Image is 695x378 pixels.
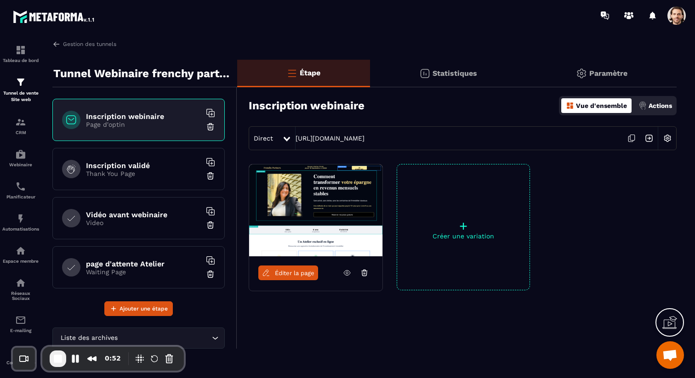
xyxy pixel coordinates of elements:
[15,245,26,256] img: automations
[52,327,225,349] div: Search for option
[2,110,39,142] a: formationformationCRM
[15,315,26,326] img: email
[397,232,530,240] p: Créer une variation
[15,277,26,288] img: social-network
[206,122,215,131] img: trash
[13,8,96,25] img: logo
[206,171,215,181] img: trash
[120,304,168,313] span: Ajouter une étape
[300,68,320,77] p: Étape
[15,77,26,88] img: formation
[2,90,39,103] p: Tunnel de vente Site web
[206,220,215,230] img: trash
[2,360,39,365] p: Comptabilité
[576,102,627,109] p: Vue d'ensemble
[2,58,39,63] p: Tableau de bord
[2,142,39,174] a: automationsautomationsWebinaire
[254,135,273,142] span: Direct
[638,102,647,110] img: actions.d6e523a2.png
[2,308,39,340] a: emailemailE-mailing
[52,40,61,48] img: arrow
[640,130,658,147] img: arrow-next.bcc2205e.svg
[249,99,365,112] h3: Inscription webinaire
[258,265,318,280] a: Éditer la page
[2,226,39,231] p: Automatisations
[86,112,201,121] h6: Inscription webinaire
[2,238,39,271] a: automationsautomationsEspace membre
[86,219,201,226] p: Video
[53,64,230,83] p: Tunnel Webinaire frenchy partners
[86,121,201,128] p: Page d'optin
[433,69,477,78] p: Statistiques
[86,170,201,177] p: Thank You Page
[2,130,39,135] p: CRM
[104,301,173,316] button: Ajouter une étape
[576,68,587,79] img: setting-gr.5f69749f.svg
[275,270,314,276] span: Éditer la page
[2,38,39,70] a: formationformationTableau de bord
[2,340,39,372] a: accountantaccountantComptabilité
[566,102,574,110] img: dashboard-orange.40269519.svg
[2,174,39,206] a: schedulerschedulerPlanificateur
[2,328,39,333] p: E-mailing
[86,161,201,170] h6: Inscription validé
[2,162,39,167] p: Webinaire
[206,270,215,279] img: trash
[2,206,39,238] a: automationsautomationsAutomatisations
[15,117,26,128] img: formation
[15,149,26,160] img: automations
[649,102,672,109] p: Actions
[2,291,39,301] p: Réseaux Sociaux
[58,333,120,343] span: Liste des archives
[397,220,530,232] p: +
[296,135,365,142] a: [URL][DOMAIN_NAME]
[15,213,26,224] img: automations
[120,333,210,343] input: Search for option
[659,130,676,147] img: setting-w.858f3a88.svg
[2,259,39,264] p: Espace membre
[286,68,297,79] img: bars-o.4a397970.svg
[86,260,201,268] h6: page d'attente Atelier
[249,164,382,256] img: image
[589,69,627,78] p: Paramètre
[15,181,26,192] img: scheduler
[86,210,201,219] h6: Vidéo avant webinaire
[15,45,26,56] img: formation
[656,341,684,369] div: Ouvrir le chat
[52,40,116,48] a: Gestion des tunnels
[2,70,39,110] a: formationformationTunnel de vente Site web
[2,194,39,199] p: Planificateur
[86,268,201,276] p: Waiting Page
[2,271,39,308] a: social-networksocial-networkRéseaux Sociaux
[419,68,430,79] img: stats.20deebd0.svg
